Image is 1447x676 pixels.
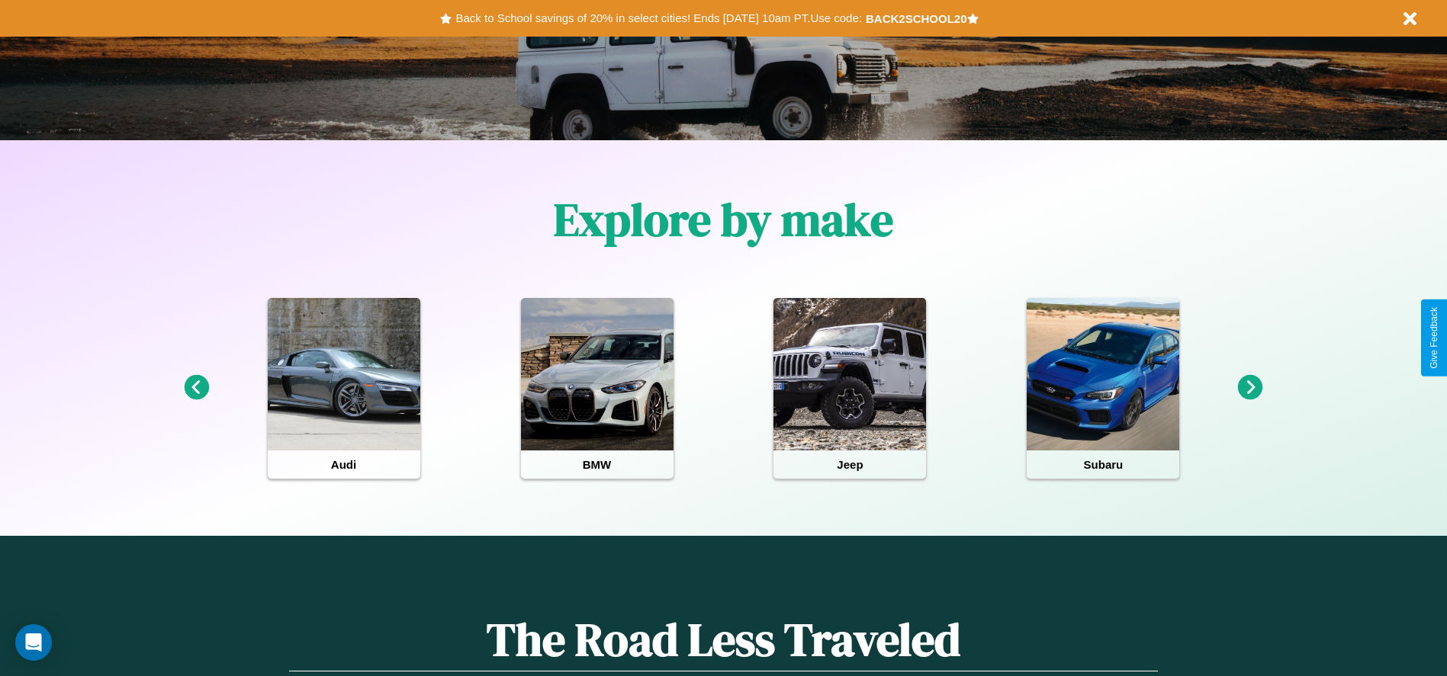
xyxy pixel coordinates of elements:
h4: BMW [521,450,674,479]
h4: Subaru [1027,450,1179,479]
h1: The Road Less Traveled [289,608,1157,671]
h4: Jeep [773,450,926,479]
b: BACK2SCHOOL20 [866,12,967,25]
div: Open Intercom Messenger [15,624,52,661]
h1: Explore by make [554,188,893,251]
button: Back to School savings of 20% in select cities! Ends [DATE] 10am PT.Use code: [452,8,865,29]
h4: Audi [268,450,420,479]
div: Give Feedback [1429,307,1439,369]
